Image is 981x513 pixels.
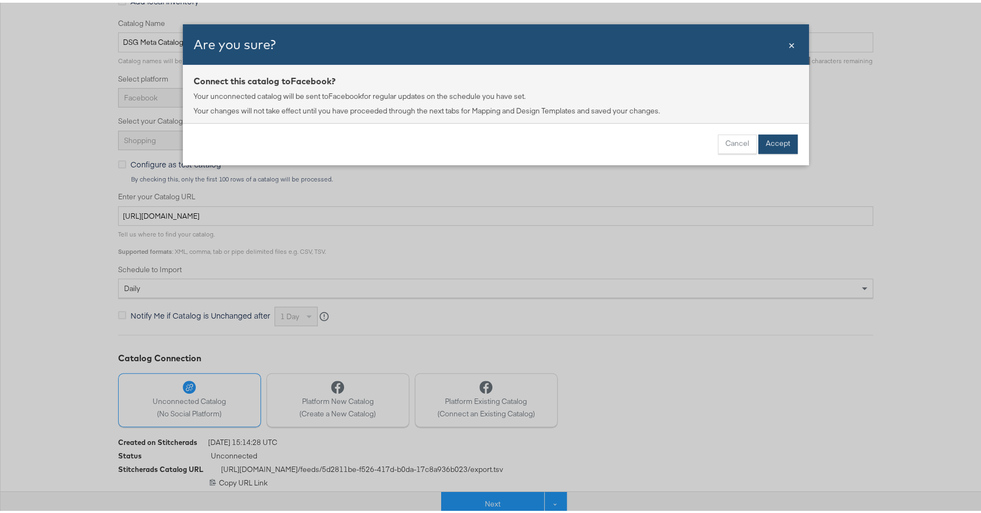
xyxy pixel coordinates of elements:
[183,22,808,162] div: Connected Warning
[194,103,798,113] p: Your changes will not take effect until you have proceeded through the next tabs for Mapping and ...
[788,34,795,49] span: ×
[758,132,798,151] button: Accept
[194,72,798,85] div: Connect this catalog to Facebook ?
[788,34,795,50] div: Close
[718,132,757,151] button: Cancel
[194,33,276,50] span: Are you sure?
[194,89,798,99] p: Your unconnected catalog will be sent to Facebook for regular updates on the schedule you have set.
